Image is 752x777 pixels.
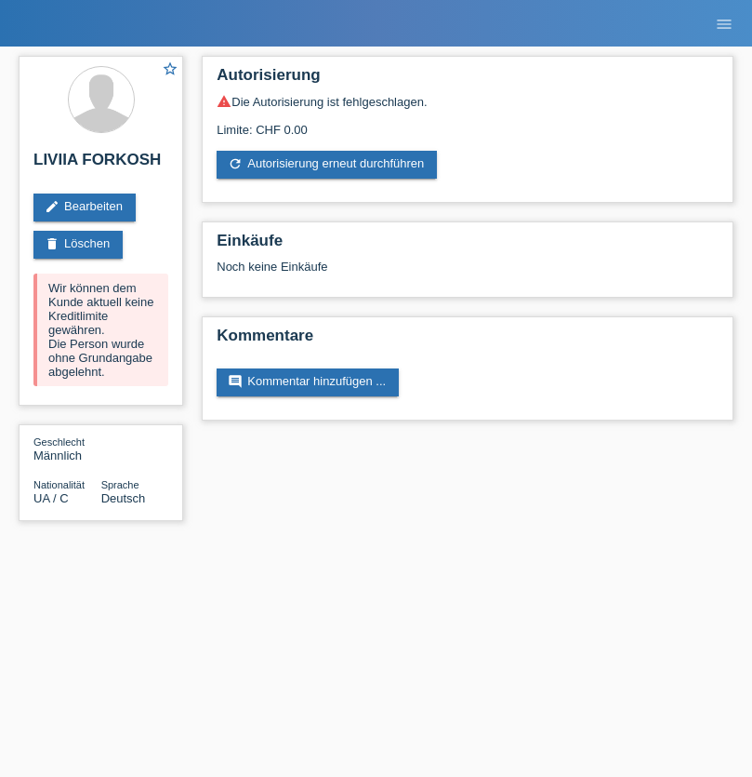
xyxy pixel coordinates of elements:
span: Ukraine / C / 09.06.2021 [33,491,69,505]
div: Limite: CHF 0.00 [217,109,719,137]
a: deleteLöschen [33,231,123,259]
h2: Einkäufe [217,232,719,260]
span: Sprache [101,479,139,490]
div: Wir können dem Kunde aktuell keine Kreditlimite gewähren. Die Person wurde ohne Grundangabe abgel... [33,274,168,386]
a: refreshAutorisierung erneut durchführen [217,151,437,179]
h2: LIVIIA FORKOSH [33,151,168,179]
i: delete [45,236,59,251]
i: menu [715,15,733,33]
span: Geschlecht [33,436,85,448]
i: warning [217,94,231,109]
h2: Kommentare [217,327,719,355]
i: refresh [228,156,243,171]
a: commentKommentar hinzufügen ... [217,368,399,396]
i: comment [228,374,243,389]
i: star_border [162,60,178,77]
div: Die Autorisierung ist fehlgeschlagen. [217,94,719,109]
div: Noch keine Einkäufe [217,260,719,288]
a: star_border [162,60,178,80]
span: Nationalität [33,479,85,490]
i: edit [45,199,59,214]
a: menu [706,18,743,29]
div: Männlich [33,435,101,462]
h2: Autorisierung [217,66,719,94]
a: editBearbeiten [33,194,136,221]
span: Deutsch [101,491,146,505]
